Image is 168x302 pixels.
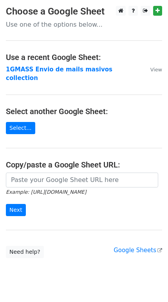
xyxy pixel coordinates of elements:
h4: Copy/paste a Google Sheet URL: [6,160,162,169]
a: Google Sheets [114,247,162,254]
p: Use one of the options below... [6,20,162,29]
a: Select... [6,122,35,134]
a: Need help? [6,246,44,258]
input: Next [6,204,26,216]
h4: Use a recent Google Sheet: [6,53,162,62]
small: Example: [URL][DOMAIN_NAME] [6,189,86,195]
h3: Choose a Google Sheet [6,6,162,17]
input: Paste your Google Sheet URL here [6,173,158,187]
a: View [143,66,162,73]
small: View [150,67,162,73]
a: 1GMASS Envio de mails masivos collection [6,66,112,82]
h4: Select another Google Sheet: [6,107,162,116]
